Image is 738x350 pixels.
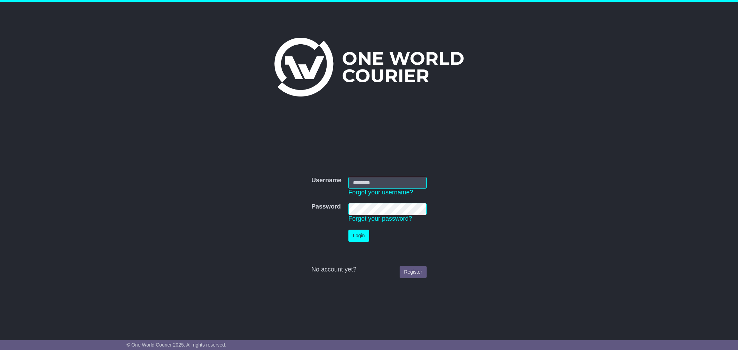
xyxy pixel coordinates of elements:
[348,230,369,242] button: Login
[274,38,463,96] img: One World
[127,342,227,348] span: © One World Courier 2025. All rights reserved.
[348,215,412,222] a: Forgot your password?
[311,203,341,211] label: Password
[400,266,427,278] a: Register
[311,177,341,184] label: Username
[311,266,427,274] div: No account yet?
[348,189,413,196] a: Forgot your username?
